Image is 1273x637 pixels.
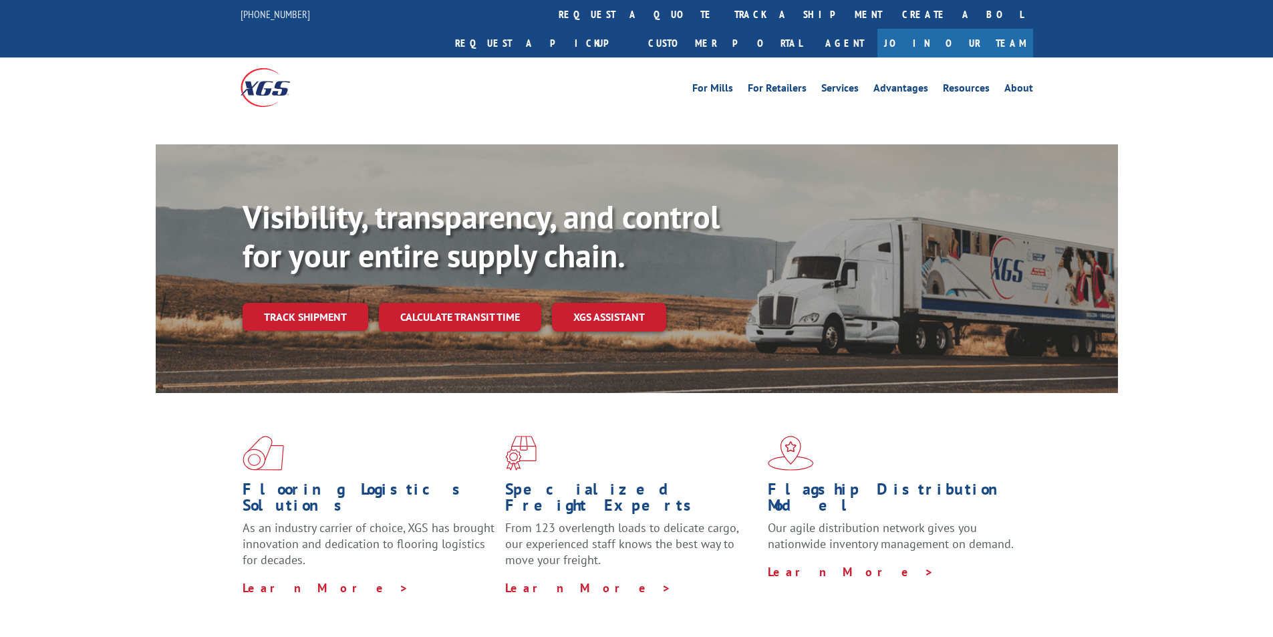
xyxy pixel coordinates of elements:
a: Learn More > [768,564,934,580]
span: Our agile distribution network gives you nationwide inventory management on demand. [768,520,1014,551]
p: From 123 overlength loads to delicate cargo, our experienced staff knows the best way to move you... [505,520,758,580]
span: As an industry carrier of choice, XGS has brought innovation and dedication to flooring logistics... [243,520,494,567]
a: Join Our Team [877,29,1033,57]
a: [PHONE_NUMBER] [241,7,310,21]
a: Track shipment [243,303,368,331]
img: xgs-icon-total-supply-chain-intelligence-red [243,436,284,471]
a: Advantages [873,83,928,98]
a: Resources [943,83,990,98]
a: Request a pickup [445,29,638,57]
a: Learn More > [505,580,672,596]
a: Calculate transit time [379,303,541,332]
a: For Mills [692,83,733,98]
a: About [1004,83,1033,98]
a: Services [821,83,859,98]
h1: Flooring Logistics Solutions [243,481,495,520]
a: For Retailers [748,83,807,98]
a: Customer Portal [638,29,812,57]
h1: Flagship Distribution Model [768,481,1020,520]
img: xgs-icon-flagship-distribution-model-red [768,436,814,471]
h1: Specialized Freight Experts [505,481,758,520]
a: XGS ASSISTANT [552,303,666,332]
a: Agent [812,29,877,57]
img: xgs-icon-focused-on-flooring-red [505,436,537,471]
b: Visibility, transparency, and control for your entire supply chain. [243,196,720,276]
a: Learn More > [243,580,409,596]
